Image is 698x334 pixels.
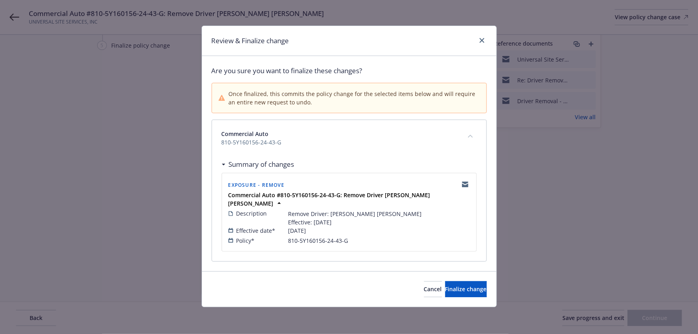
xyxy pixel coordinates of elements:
[212,36,289,46] h1: Review & Finalize change
[236,236,255,245] span: Policy*
[229,159,294,170] h3: Summary of changes
[445,285,487,293] span: Finalize change
[477,36,487,45] a: close
[424,281,442,297] button: Cancel
[460,180,470,189] a: copyLogging
[228,191,430,207] strong: Commercial Auto #810-5Y160156-24-43-G: Remove Driver [PERSON_NAME] [PERSON_NAME]
[288,236,348,245] span: 810-5Y160156-24-43-G
[212,120,486,156] div: Commercial Auto810-5Y160156-24-43-Gcollapse content
[212,66,487,76] span: Are you sure you want to finalize these changes?
[222,159,294,170] div: Summary of changes
[464,130,477,142] button: collapse content
[222,138,458,146] span: 810-5Y160156-24-43-G
[288,226,306,235] span: [DATE]
[288,210,422,226] span: Remove Driver: [PERSON_NAME] [PERSON_NAME] Effective: [DATE]
[424,285,442,293] span: Cancel
[445,281,487,297] button: Finalize change
[228,90,480,106] span: Once finalized, this commits the policy change for the selected items below and will require an e...
[222,130,458,138] span: Commercial Auto
[228,182,284,188] span: Exposure - Remove
[236,209,267,218] span: Description
[236,226,276,235] span: Effective date*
